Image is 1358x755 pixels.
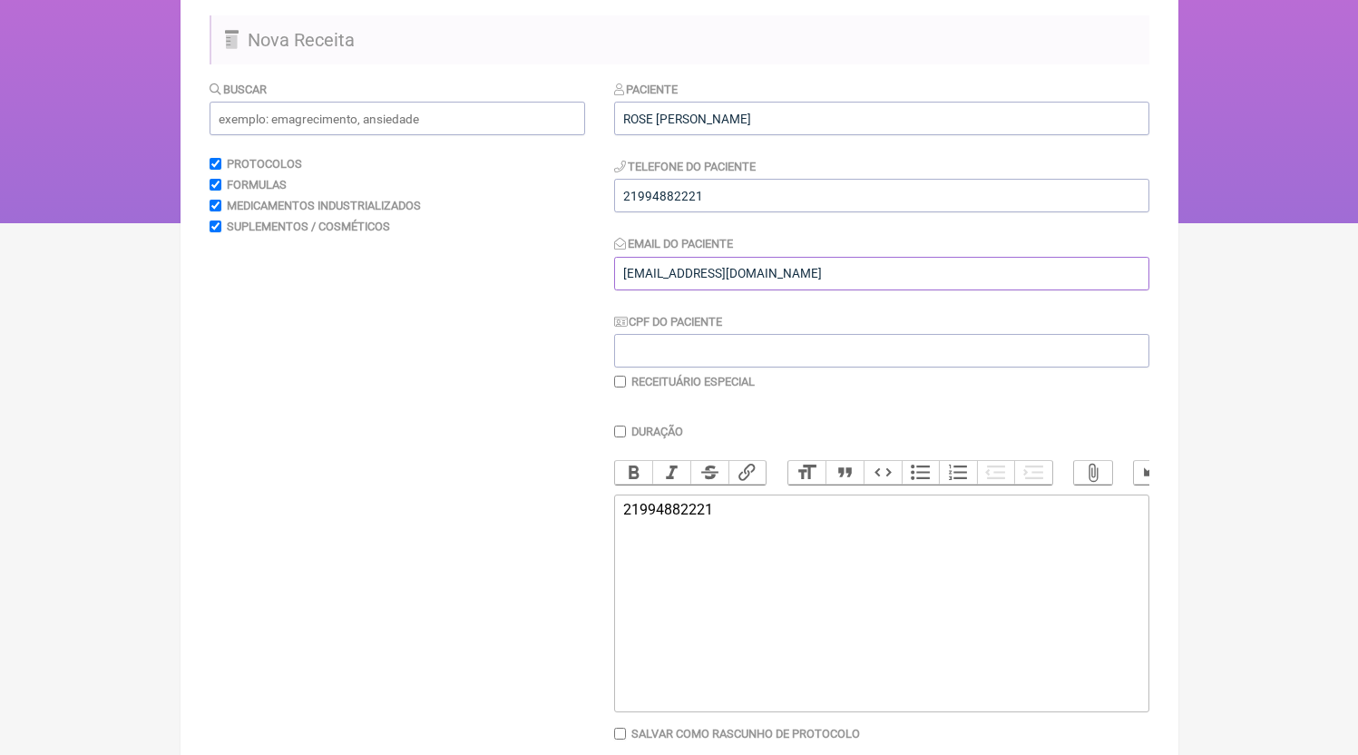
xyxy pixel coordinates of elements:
button: Undo [1134,461,1172,485]
button: Increase Level [1014,461,1052,485]
button: Italic [652,461,690,485]
label: Suplementos / Cosméticos [227,220,390,233]
label: Telefone do Paciente [614,160,757,173]
label: CPF do Paciente [614,315,723,328]
label: Protocolos [227,157,302,171]
label: Paciente [614,83,679,96]
button: Decrease Level [977,461,1015,485]
label: Medicamentos Industrializados [227,199,421,212]
label: Receituário Especial [631,375,755,388]
button: Link [728,461,767,485]
input: exemplo: emagrecimento, ansiedade [210,102,585,135]
button: Heading [788,461,826,485]
label: Email do Paciente [614,237,734,250]
label: Formulas [227,178,287,191]
div: 21994882221 [623,501,1138,518]
button: Code [864,461,902,485]
button: Bold [615,461,653,485]
label: Buscar [210,83,268,96]
button: Attach Files [1074,461,1112,485]
button: Bullets [902,461,940,485]
label: Salvar como rascunho de Protocolo [631,727,860,740]
label: Duração [631,425,683,438]
button: Quote [826,461,864,485]
button: Numbers [939,461,977,485]
h2: Nova Receita [210,15,1149,64]
button: Strikethrough [690,461,728,485]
